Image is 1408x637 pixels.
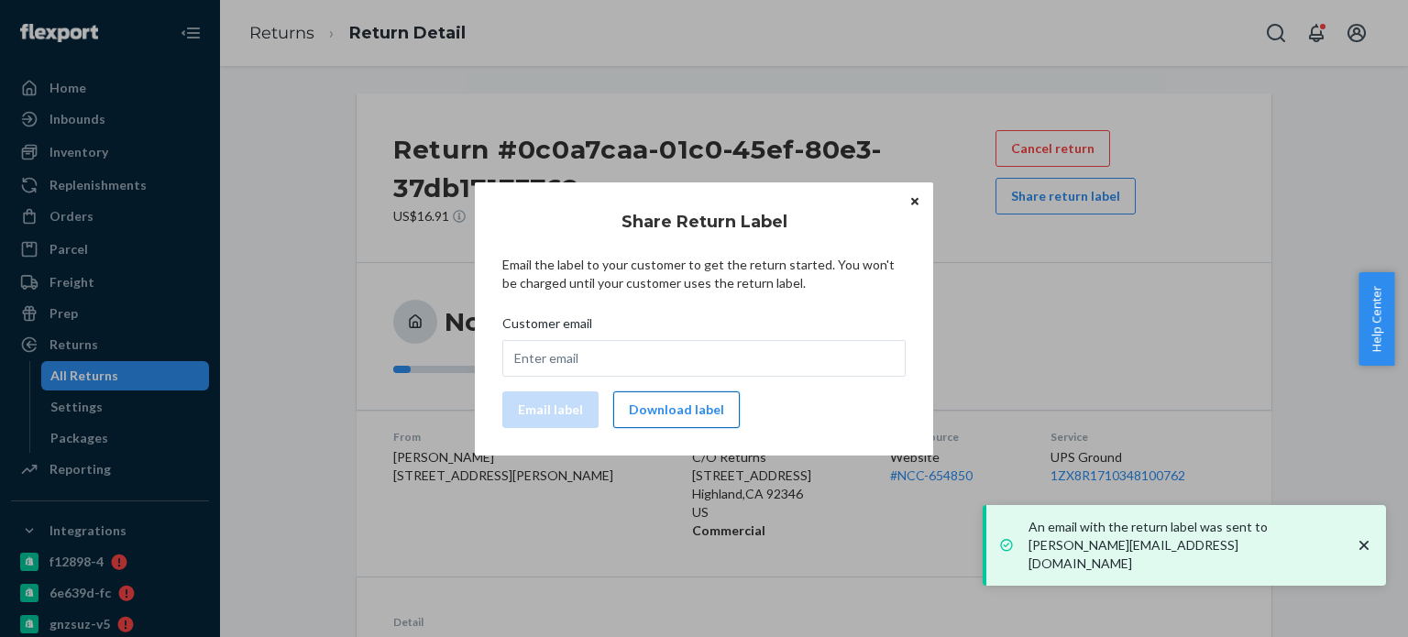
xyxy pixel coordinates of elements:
input: Customer email [502,340,906,377]
span: Customer email [502,314,592,340]
button: Close [906,192,924,212]
button: Download label [613,391,740,428]
button: Email label [502,391,599,428]
p: Email the label to your customer to get the return started. You won't be charged until your custo... [502,256,906,292]
h3: Share Return Label [621,210,787,234]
